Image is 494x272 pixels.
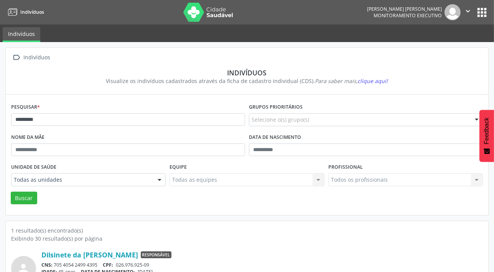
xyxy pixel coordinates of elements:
span: Responsável [141,251,171,258]
div: Visualize os indivíduos cadastrados através da ficha de cadastro individual (CDS). [16,77,478,85]
button: apps [475,6,489,19]
button: Buscar [11,192,37,205]
button:  [461,4,475,20]
span: CPF: [103,262,114,268]
span: Indivíduos [20,9,44,15]
span: Todas as unidades [14,176,150,184]
span: 026.976.925-09 [116,262,149,268]
i:  [11,52,22,63]
label: Unidade de saúde [11,161,56,173]
label: Data de nascimento [249,132,301,143]
a: Indivíduos [5,6,44,18]
label: Profissional [328,161,363,173]
div: Indivíduos [16,68,478,77]
span: clique aqui! [358,77,388,85]
label: Pesquisar [11,101,40,113]
div: 705 4054 2499 4395 [41,262,483,268]
label: Equipe [170,161,187,173]
img: img [445,4,461,20]
i: Para saber mais, [315,77,388,85]
label: Nome da mãe [11,132,44,143]
span: Selecione o(s) grupo(s) [252,116,309,124]
span: CNS: [41,262,53,268]
span: Feedback [483,117,490,144]
a:  Indivíduos [11,52,52,63]
a: Indivíduos [3,27,40,42]
div: 1 resultado(s) encontrado(s) [11,226,483,235]
div: [PERSON_NAME] [PERSON_NAME] [367,6,442,12]
i:  [464,7,472,15]
span: Monitoramento Executivo [374,12,442,19]
a: Dilsinete da [PERSON_NAME] [41,251,138,259]
label: Grupos prioritários [249,101,303,113]
button: Feedback - Mostrar pesquisa [479,110,494,162]
div: Exibindo 30 resultado(s) por página [11,235,483,243]
div: Indivíduos [22,52,52,63]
